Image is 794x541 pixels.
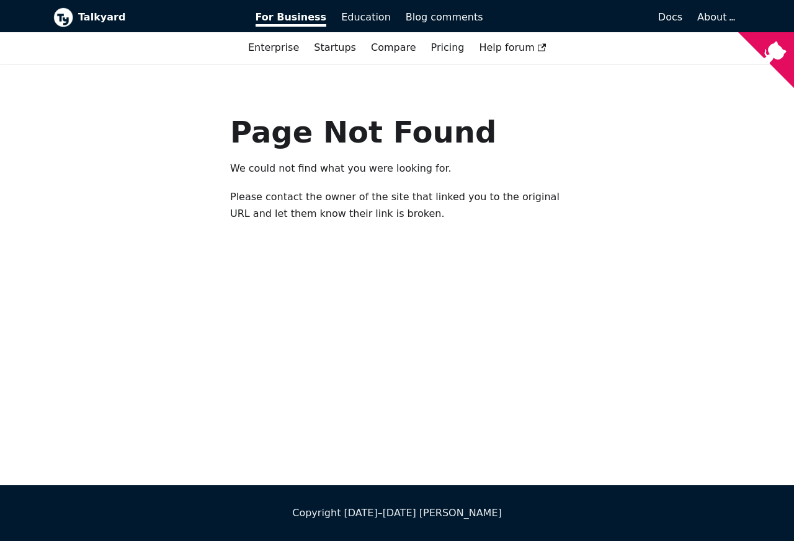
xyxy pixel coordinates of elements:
[471,37,553,58] a: Help forum
[256,11,327,27] span: For Business
[398,7,491,28] a: Blog comments
[53,7,238,27] a: Talkyard logoTalkyard
[241,37,306,58] a: Enterprise
[424,37,472,58] a: Pricing
[697,11,733,23] a: About
[334,7,398,28] a: Education
[341,11,391,23] span: Education
[230,113,564,151] h1: Page Not Found
[371,42,416,53] a: Compare
[406,11,483,23] span: Blog comments
[658,11,682,23] span: Docs
[491,7,690,28] a: Docs
[53,505,741,521] div: Copyright [DATE]–[DATE] [PERSON_NAME]
[306,37,364,58] a: Startups
[230,189,564,222] p: Please contact the owner of the site that linked you to the original URL and let them know their ...
[53,7,73,27] img: Talkyard logo
[230,161,564,177] p: We could not find what you were looking for.
[479,42,546,53] span: Help forum
[248,7,334,28] a: For Business
[78,9,238,25] b: Talkyard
